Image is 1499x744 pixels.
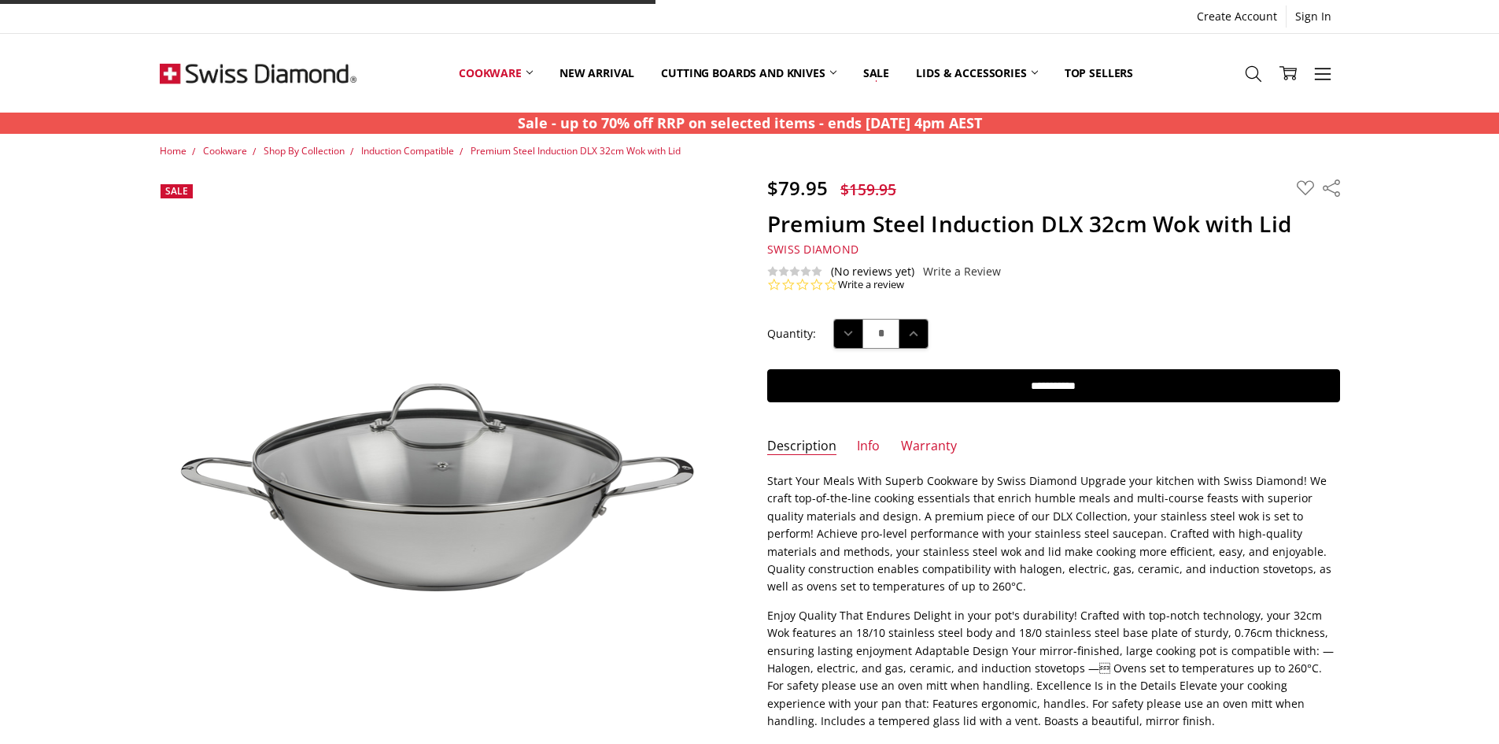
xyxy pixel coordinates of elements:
img: Free Shipping On Every Order [160,34,356,113]
span: $79.95 [767,175,828,201]
a: Cookware [203,144,247,157]
a: Write a review [838,278,904,292]
a: Info [857,438,880,456]
h1: Premium Steel Induction DLX 32cm Wok with Lid [767,210,1340,238]
a: Cutting boards and knives [648,38,850,108]
a: Description [767,438,836,456]
a: Sign In [1287,6,1340,28]
a: Lids & Accessories [903,38,1050,108]
strong: Sale - up to 70% off RRP on selected items - ends [DATE] 4pm AEST [518,113,982,132]
label: Quantity: [767,325,816,342]
span: (No reviews yet) [831,265,914,278]
a: Create Account [1188,6,1286,28]
a: Top Sellers [1051,38,1146,108]
a: Warranty [901,438,957,456]
a: Cookware [445,38,546,108]
img: Premium Steel Induction DLX 32cm Wok with Lid [160,272,733,653]
a: Write a Review [923,265,1001,278]
a: Premium Steel Induction DLX 32cm Wok with Lid [471,144,681,157]
span: $159.95 [840,179,896,200]
a: Home [160,144,186,157]
p: Enjoy Quality That Endures Delight in your pot's durability! Crafted with top-notch technology, y... [767,607,1340,731]
a: Induction Compatible [361,144,454,157]
p: Start Your Meals With Superb Cookware by Swiss Diamond Upgrade your kitchen with Swiss Diamond! W... [767,472,1340,596]
a: Swiss Diamond [767,242,858,257]
a: Sale [850,38,903,108]
a: Shop By Collection [264,144,345,157]
a: New arrival [546,38,648,108]
span: Sale [165,184,188,198]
